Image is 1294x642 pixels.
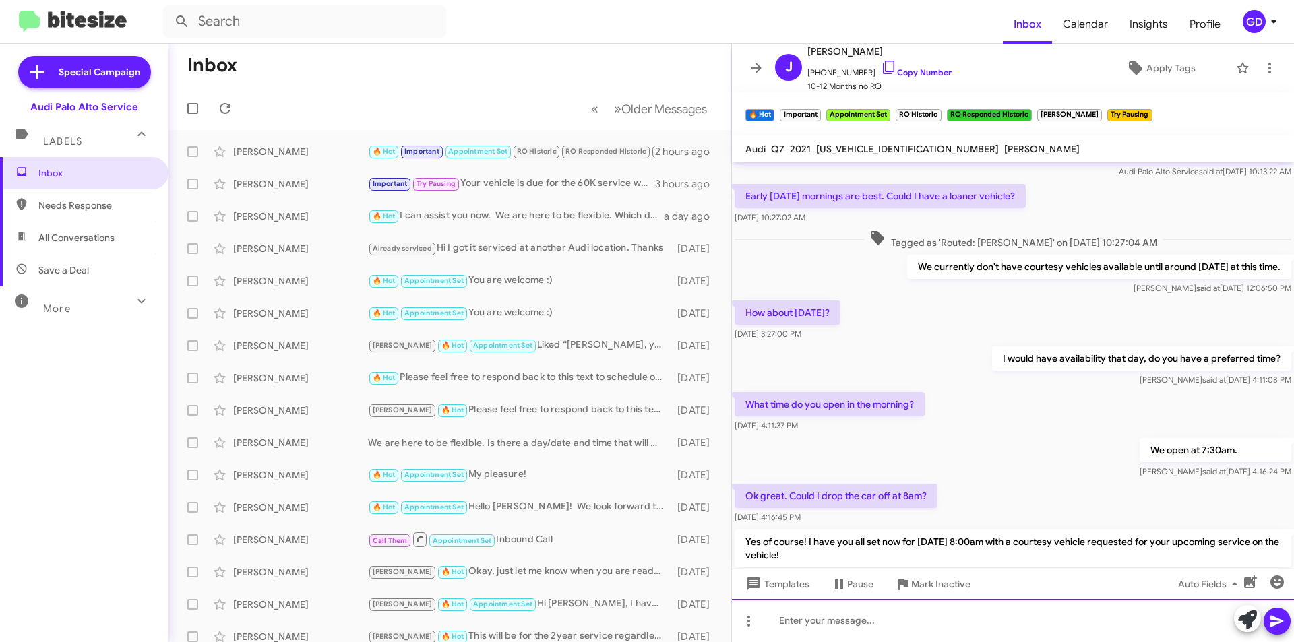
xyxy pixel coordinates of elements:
[1146,56,1196,80] span: Apply Tags
[735,484,937,508] p: Ok great. Could I drop the car off at 8am?
[606,95,715,123] button: Next
[373,632,433,641] span: [PERSON_NAME]
[368,402,671,418] div: Please feel free to respond back to this text to schedule or call us at [PHONE_NUMBER] when you a...
[1119,166,1291,176] span: Audi Palo Alto Service [DATE] 10:13:22 AM
[1202,466,1226,476] span: said at
[614,100,621,117] span: »
[1243,10,1266,33] div: GD
[1003,5,1052,44] span: Inbox
[1134,283,1291,293] span: [PERSON_NAME] [DATE] 12:06:50 PM
[59,65,140,79] span: Special Campaign
[671,339,720,352] div: [DATE]
[433,536,492,545] span: Appointment Set
[591,100,598,117] span: «
[473,341,532,350] span: Appointment Set
[441,632,464,641] span: 🔥 Hot
[992,346,1291,371] p: I would have availability that day, do you have a preferred time?
[896,109,941,121] small: RO Historic
[404,147,439,156] span: Important
[373,179,408,188] span: Important
[671,565,720,579] div: [DATE]
[373,536,408,545] span: Call Them
[671,598,720,611] div: [DATE]
[373,406,433,414] span: [PERSON_NAME]
[847,572,873,596] span: Pause
[43,135,82,148] span: Labels
[1107,109,1152,121] small: Try Pausing
[373,276,396,285] span: 🔥 Hot
[1231,10,1279,33] button: GD
[368,596,671,612] div: Hi [PERSON_NAME], I have availability on [DATE] 10:00. Will this work?
[671,501,720,514] div: [DATE]
[1052,5,1119,44] a: Calendar
[373,503,396,511] span: 🔥 Hot
[671,274,720,288] div: [DATE]
[417,179,456,188] span: Try Pausing
[884,572,981,596] button: Mark Inactive
[1178,572,1243,596] span: Auto Fields
[1037,109,1102,121] small: [PERSON_NAME]
[864,230,1163,249] span: Tagged as 'Routed: [PERSON_NAME]' on [DATE] 10:27:04 AM
[671,404,720,417] div: [DATE]
[1167,572,1254,596] button: Auto Fields
[373,147,396,156] span: 🔥 Hot
[233,468,368,482] div: [PERSON_NAME]
[820,572,884,596] button: Pause
[780,109,820,121] small: Important
[187,55,237,76] h1: Inbox
[373,309,396,317] span: 🔥 Hot
[671,468,720,482] div: [DATE]
[373,341,433,350] span: [PERSON_NAME]
[735,329,801,339] span: [DATE] 3:27:00 PM
[907,255,1291,279] p: We currently don't have courtesy vehicles available until around [DATE] at this time.
[441,406,464,414] span: 🔥 Hot
[441,567,464,576] span: 🔥 Hot
[807,79,952,93] span: 10-12 Months no RO
[404,276,464,285] span: Appointment Set
[233,533,368,546] div: [PERSON_NAME]
[807,43,952,59] span: [PERSON_NAME]
[368,531,671,548] div: Inbound Call
[671,533,720,546] div: [DATE]
[368,370,671,385] div: Please feel free to respond back to this text to schedule or call us at [PHONE_NUMBER] when you a...
[671,436,720,449] div: [DATE]
[816,143,999,155] span: [US_VEHICLE_IDENTIFICATION_NUMBER]
[30,100,138,114] div: Audi Palo Alto Service
[735,184,1026,208] p: Early [DATE] mornings are best. Could I have a loaner vehicle?
[565,147,646,156] span: RO Responded Historic
[368,208,664,224] div: I can assist you now. We are here to be flexible. Which day/date and time works best for you?
[1004,143,1080,155] span: [PERSON_NAME]
[38,199,153,212] span: Needs Response
[233,598,368,611] div: [PERSON_NAME]
[947,109,1032,121] small: RO Responded Historic
[1091,56,1229,80] button: Apply Tags
[404,309,464,317] span: Appointment Set
[735,392,925,416] p: What time do you open in the morning?
[404,503,464,511] span: Appointment Set
[368,338,671,353] div: Liked “[PERSON_NAME], you are all set for [DATE] 8 AM. We will see you then and hope you have a w...
[732,572,820,596] button: Templates
[448,147,507,156] span: Appointment Set
[441,341,464,350] span: 🔥 Hot
[745,109,774,121] small: 🔥 Hot
[621,102,707,117] span: Older Messages
[826,109,890,121] small: Appointment Set
[664,210,720,223] div: a day ago
[1119,5,1179,44] a: Insights
[233,565,368,579] div: [PERSON_NAME]
[735,512,801,522] span: [DATE] 4:16:45 PM
[368,467,671,482] div: My pleasure!
[368,499,671,515] div: Hello [PERSON_NAME]! We look forward to seeing you [DATE][DATE]. Thank you and have a wonderful day!
[233,307,368,320] div: [PERSON_NAME]
[655,145,720,158] div: 2 hours ago
[655,177,720,191] div: 3 hours ago
[368,273,671,288] div: You are welcome :)
[671,242,720,255] div: [DATE]
[233,371,368,385] div: [PERSON_NAME]
[1199,166,1223,176] span: said at
[38,166,153,180] span: Inbox
[735,300,840,325] p: How about [DATE]?
[735,420,798,430] span: [DATE] 4:11:37 PM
